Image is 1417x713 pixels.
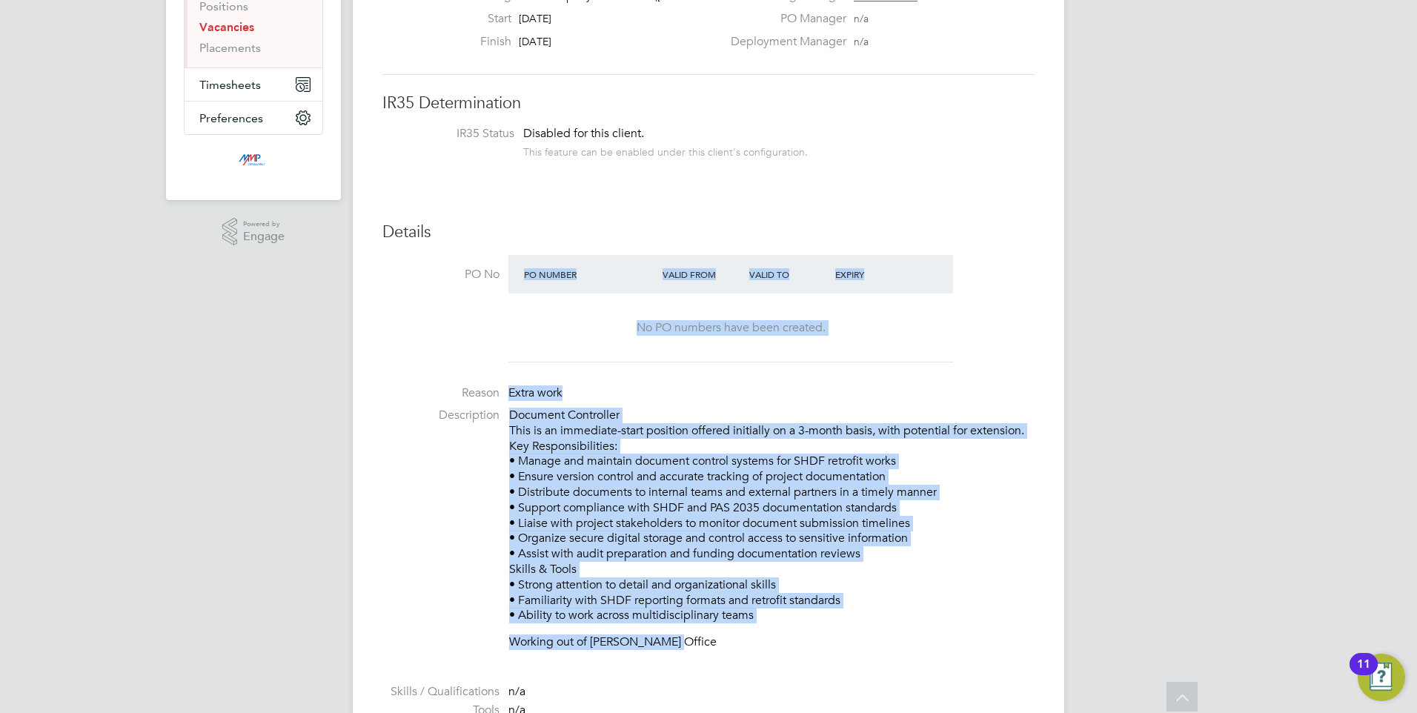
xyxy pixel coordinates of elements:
[722,11,846,27] label: PO Manager
[233,150,275,173] img: mmpconsultancy-logo-retina.png
[854,12,869,25] span: n/a
[1358,654,1405,701] button: Open Resource Center, 11 new notifications
[185,102,322,134] button: Preferences
[659,261,746,288] div: Valid From
[430,34,511,50] label: Finish
[382,408,500,423] label: Description
[185,68,322,101] button: Timesheets
[746,261,832,288] div: Valid To
[199,41,261,55] a: Placements
[832,261,918,288] div: Expiry
[199,78,261,92] span: Timesheets
[509,634,1035,650] p: Working out of [PERSON_NAME] Office
[382,222,1035,243] h3: Details
[1357,664,1370,683] div: 11
[382,267,500,282] label: PO No
[222,218,285,246] a: Powered byEngage
[430,11,511,27] label: Start
[508,684,525,699] span: n/a
[382,385,500,401] label: Reason
[509,408,1035,623] p: Document Controller This is an immediate-start position offered initially on a 3-month basis, wit...
[854,35,869,48] span: n/a
[523,142,808,159] div: This feature can be enabled under this client's configuration.
[523,126,644,141] span: Disabled for this client.
[184,150,323,173] a: Go to home page
[199,111,263,125] span: Preferences
[243,218,285,231] span: Powered by
[520,261,659,288] div: PO Number
[397,126,514,142] label: IR35 Status
[508,385,563,400] span: Extra work
[523,320,938,336] div: No PO numbers have been created.
[382,93,1035,114] h3: IR35 Determination
[519,35,551,48] span: [DATE]
[199,20,254,34] a: Vacancies
[519,12,551,25] span: [DATE]
[722,34,846,50] label: Deployment Manager
[382,684,500,700] label: Skills / Qualifications
[243,231,285,243] span: Engage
